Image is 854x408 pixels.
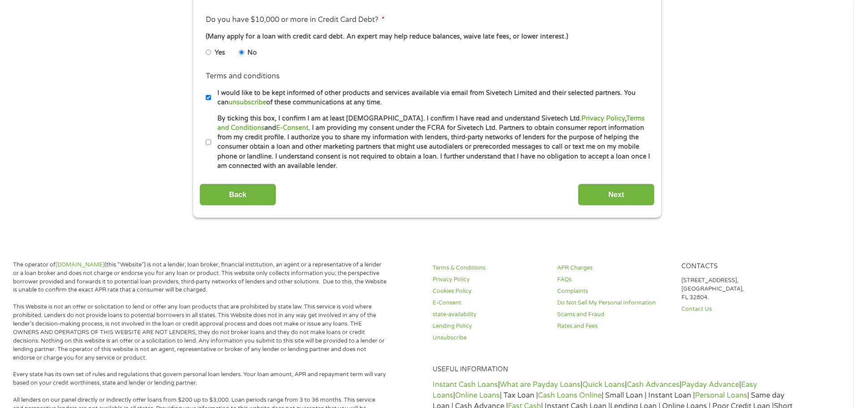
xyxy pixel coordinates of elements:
p: This Website is not an offer or solicitation to lend or offer any loan products that are prohibit... [13,303,387,362]
a: Cash Loans Online [538,391,602,400]
p: The operator of (this “Website”) is not a lender, loan broker, financial institution, an agent or... [13,261,387,295]
p: Every state has its own set of rules and regulations that govern personal loan lenders. Your loan... [13,370,387,387]
a: Personal Loans [695,391,747,400]
a: Privacy Policy [433,275,546,284]
a: Scams and Fraud [557,310,671,319]
a: Unsubscribe [433,334,546,342]
a: E-Consent [433,299,546,307]
a: Cash Advances [627,380,680,389]
div: (Many apply for a loan with credit card debt. An expert may help reduce balances, waive late fees... [206,32,648,42]
label: Terms and conditions [206,72,280,81]
a: Quick Loans [582,380,625,389]
h4: Contacts [681,262,795,271]
a: Online Loans [455,391,500,400]
a: Instant Cash Loans [433,380,498,389]
a: What are Payday Loans [500,380,581,389]
input: Back [199,184,276,206]
label: By ticking this box, I confirm I am at least [DEMOGRAPHIC_DATA]. I confirm I have read and unders... [211,114,651,171]
p: [STREET_ADDRESS], [GEOGRAPHIC_DATA], FL 32804. [681,276,795,302]
a: unsubscribe [229,99,266,106]
a: Terms and Conditions [217,115,645,132]
a: Terms & Conditions [433,264,546,272]
label: No [247,48,257,58]
a: Rates and Fees [557,322,671,331]
label: Yes [215,48,225,58]
a: Complaints [557,287,671,296]
a: Easy Loans [433,380,757,400]
label: I would like to be kept informed of other products and services available via email from Sivetech... [211,88,651,107]
h4: Useful Information [433,365,795,374]
a: Lending Policy [433,322,546,331]
a: E-Consent [276,124,308,132]
a: Contact Us [681,305,795,314]
a: Privacy Policy [581,115,625,122]
a: [DOMAIN_NAME] [56,261,104,268]
a: APR Charges [557,264,671,272]
label: Do you have $10,000 or more in Credit Card Debt? [206,15,385,25]
a: state-availability [433,310,546,319]
a: Do Not Sell My Personal Information [557,299,671,307]
a: FAQs [557,275,671,284]
a: Payday Advance [681,380,739,389]
input: Next [578,184,655,206]
a: Cookies Policy [433,287,546,296]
